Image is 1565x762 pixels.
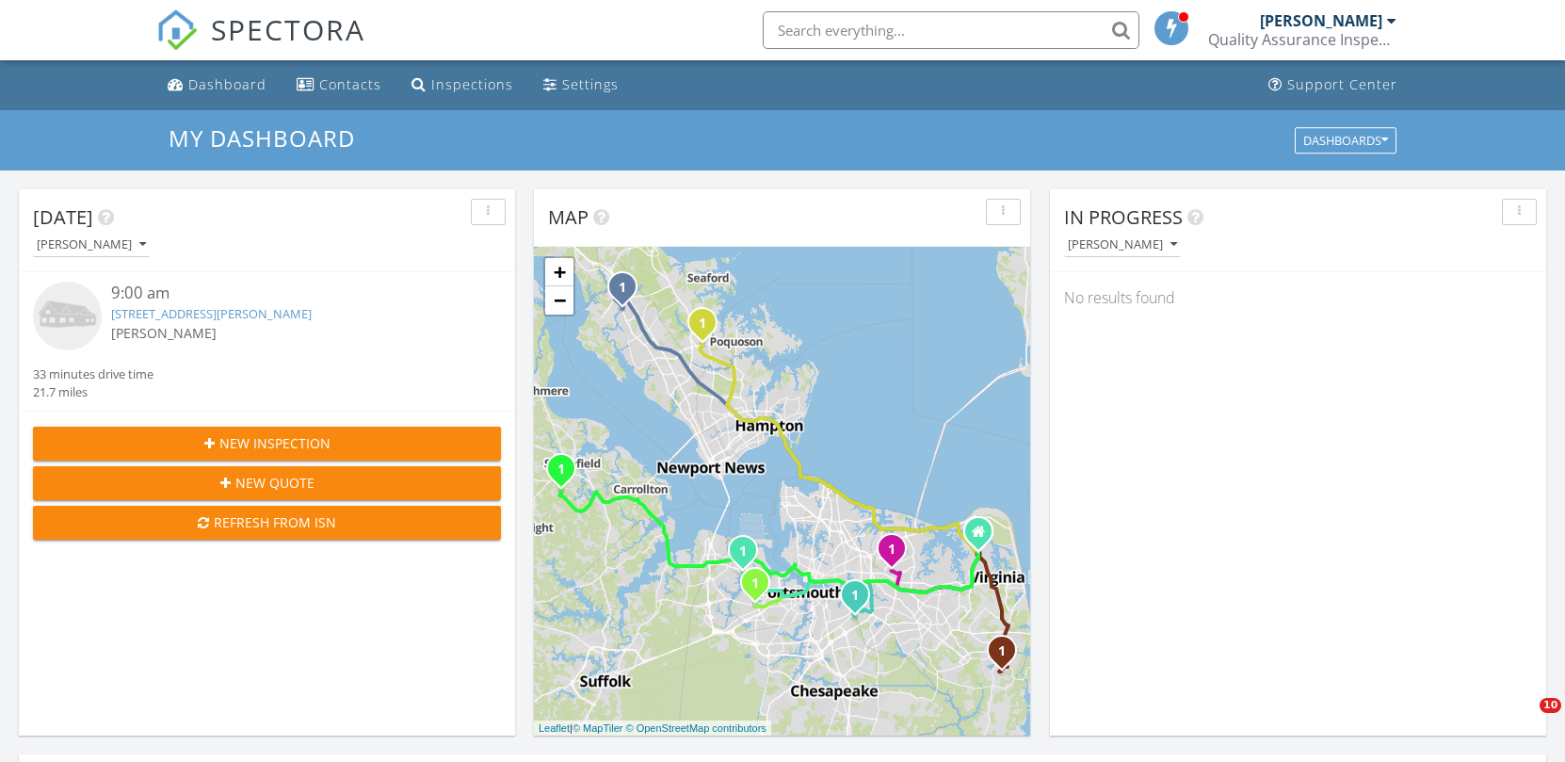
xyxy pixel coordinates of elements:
[169,122,355,154] span: My Dashboard
[539,722,570,734] a: Leaflet
[33,233,150,258] button: [PERSON_NAME]
[33,506,501,540] button: Refresh from ISN
[111,282,462,305] div: 9:00 am
[219,433,331,453] span: New Inspection
[156,9,198,51] img: The Best Home Inspection Software - Spectora
[48,512,486,532] div: Refresh from ISN
[978,531,990,543] div: 1340 N. Great Neck Rd #1272-176, Virginia Beach VA 23454
[1002,650,1013,661] div: 2865 Weston Loop, Virginia Beach, VA 23456
[1260,11,1382,30] div: [PERSON_NAME]
[763,11,1139,49] input: Search everything...
[892,548,903,559] div: 5433 Legacy Way, Virginia Beach, VA 23462
[562,75,619,93] div: Settings
[33,282,102,350] img: house-placeholder-square-ca63347ab8c70e15b013bc22427d3df0f7f082c62ce06d78aee8ec4e70df452f.jpg
[1068,238,1177,251] div: [PERSON_NAME]
[1208,30,1396,49] div: Quality Assurance Inspections LLC.
[855,594,866,606] div: 2023 Sparrow Rd, Chesapeake, VA 23320
[743,550,754,561] div: 5202 Forestdale Dr, Portsmouth, VA 23703
[33,427,501,461] button: New Inspection
[751,577,759,591] i: 1
[548,204,589,230] span: Map
[188,75,266,93] div: Dashboard
[1050,272,1546,323] div: No results found
[33,365,153,383] div: 33 minutes drive time
[561,468,573,479] div: 13490 Melissa Dr, Smithfield, VA 23430
[1064,204,1183,230] span: In Progress
[37,238,146,251] div: [PERSON_NAME]
[111,305,312,322] a: [STREET_ADDRESS][PERSON_NAME]
[755,582,766,593] div: 16 Bradley Ave, Portsmouth, VA 23701
[160,68,274,103] a: Dashboard
[431,75,513,93] div: Inspections
[702,322,714,333] div: 306 Meadowlake Rd, Yorktown, VA 23693
[557,463,565,477] i: 1
[111,324,217,342] span: [PERSON_NAME]
[851,590,859,603] i: 1
[235,473,315,493] span: New Quote
[33,204,93,230] span: [DATE]
[1064,233,1181,258] button: [PERSON_NAME]
[622,286,634,298] div: 331 Judy Drive, Newport News, VA 23608
[33,466,501,500] button: New Quote
[289,68,389,103] a: Contacts
[619,282,626,295] i: 1
[1295,127,1396,154] button: Dashboards
[211,9,365,49] span: SPECTORA
[1303,134,1388,147] div: Dashboards
[545,286,573,315] a: Zoom out
[404,68,521,103] a: Inspections
[156,25,365,65] a: SPECTORA
[33,383,153,401] div: 21.7 miles
[33,282,501,401] a: 9:00 am [STREET_ADDRESS][PERSON_NAME] [PERSON_NAME] 33 minutes drive time 21.7 miles
[534,721,771,737] div: |
[573,722,623,734] a: © MapTiler
[536,68,626,103] a: Settings
[739,545,747,559] i: 1
[1261,68,1405,103] a: Support Center
[888,543,895,557] i: 1
[1501,698,1546,743] iframe: Intercom live chat
[699,317,706,331] i: 1
[1540,698,1561,713] span: 10
[626,722,766,734] a: © OpenStreetMap contributors
[998,645,1006,658] i: 1
[545,258,573,286] a: Zoom in
[1287,75,1397,93] div: Support Center
[319,75,381,93] div: Contacts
